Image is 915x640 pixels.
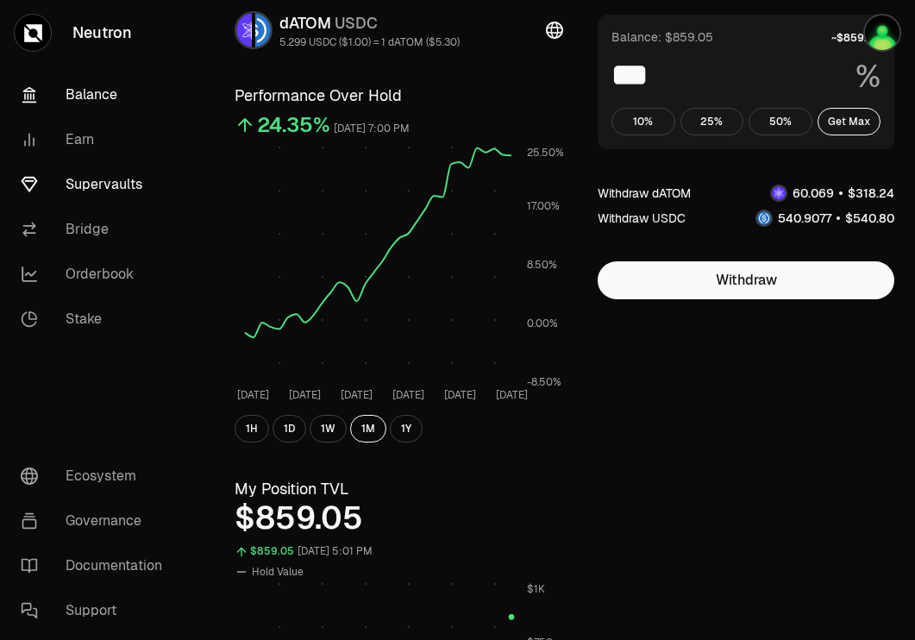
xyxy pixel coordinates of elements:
tspan: $1K [527,582,545,596]
button: 25% [680,108,744,135]
img: dATOM Logo [772,186,786,200]
button: Get Max [818,108,881,135]
tspan: 0.00% [527,317,558,330]
a: Stake [7,297,186,342]
div: [DATE] 7:00 PM [334,119,410,139]
button: 10% [611,108,675,135]
tspan: [DATE] [237,388,269,402]
div: Withdraw USDC [598,210,686,227]
tspan: 17.00% [527,199,560,213]
a: Ecosystem [7,454,186,499]
tspan: 8.50% [527,258,557,272]
tspan: [DATE] [496,388,528,402]
button: 50% [749,108,812,135]
a: Support [7,588,186,633]
img: Atom Staking [865,16,899,50]
button: Withdraw [598,261,894,299]
span: Hold Value [252,565,304,579]
button: 1W [310,415,347,442]
img: USDC Logo [757,211,771,225]
div: $859.05 [235,501,563,536]
tspan: 25.50% [527,146,564,160]
button: 1H [235,415,269,442]
a: Supervaults [7,162,186,207]
span: USDC [335,13,378,33]
div: 5.299 USDC ($1.00) = 1 dATOM ($5.30) [279,35,460,49]
div: [DATE] 5:01 PM [298,542,373,562]
tspan: [DATE] [341,388,373,402]
img: dATOM Logo [236,13,252,47]
tspan: [DATE] [444,388,476,402]
button: 1M [350,415,386,442]
h3: My Position TVL [235,477,563,501]
button: 1D [273,415,306,442]
tspan: -8.50% [527,375,561,389]
div: Withdraw dATOM [598,185,691,202]
div: $859.05 [250,542,294,562]
a: Balance [7,72,186,117]
div: Balance: $859.05 [611,28,713,46]
img: USDC Logo [255,13,271,47]
div: dATOM [279,11,460,35]
span: % [855,60,881,94]
button: 1Y [390,415,423,442]
h3: Performance Over Hold [235,84,563,108]
div: 24.35% [257,111,330,139]
tspan: [DATE] [392,388,424,402]
a: Orderbook [7,252,186,297]
a: Bridge [7,207,186,252]
tspan: [DATE] [289,388,321,402]
a: Earn [7,117,186,162]
a: Documentation [7,543,186,588]
a: Governance [7,499,186,543]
